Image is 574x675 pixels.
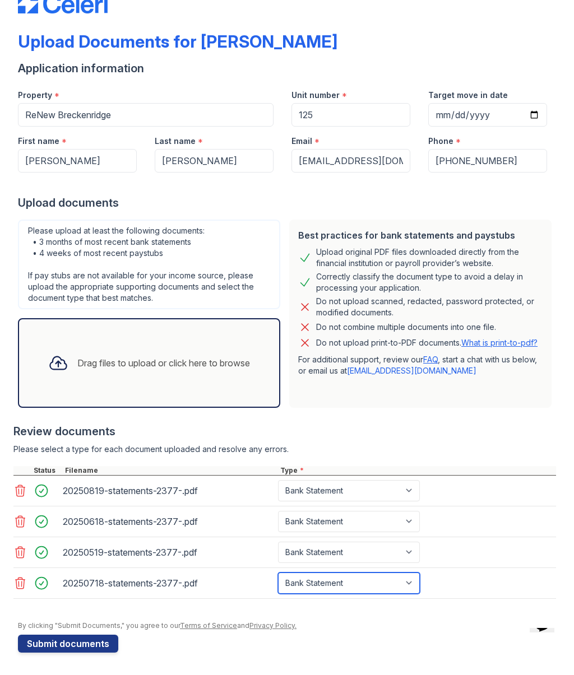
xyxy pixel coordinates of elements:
a: [EMAIL_ADDRESS][DOMAIN_NAME] [347,366,476,375]
div: Do not combine multiple documents into one file. [316,320,496,334]
div: Upload original PDF files downloaded directly from the financial institution or payroll provider’... [316,246,543,269]
div: 20250819-statements-2377-.pdf [63,482,274,500]
div: Please select a type for each document uploaded and resolve any errors. [13,444,556,455]
div: Status [31,466,63,475]
button: Submit documents [18,635,118,653]
label: Phone [428,136,453,147]
div: Best practices for bank statements and paystubs [298,229,543,242]
p: For additional support, review our , start a chat with us below, or email us at [298,354,543,376]
a: Privacy Policy. [249,621,297,630]
div: Upload documents [18,195,556,211]
p: Do not upload print-to-PDF documents. [316,337,538,348]
div: 20250519-statements-2377-.pdf [63,543,274,561]
div: Review documents [13,423,556,439]
a: FAQ [423,355,438,364]
a: Terms of Service [180,621,237,630]
label: Last name [155,136,196,147]
div: Do not upload scanned, redacted, password protected, or modified documents. [316,296,543,318]
div: Type [278,466,556,475]
div: Please upload at least the following documents: • 3 months of most recent bank statements • 4 wee... [18,220,280,309]
div: Upload Documents for [PERSON_NAME] [18,31,337,52]
label: Target move in date [428,90,508,101]
label: Unit number [291,90,340,101]
a: What is print-to-pdf? [461,338,538,347]
div: Filename [63,466,278,475]
label: Property [18,90,52,101]
div: Drag files to upload or click here to browse [77,356,250,370]
div: 20250718-statements-2377-.pdf [63,574,274,592]
div: Correctly classify the document type to avoid a delay in processing your application. [316,271,543,294]
label: First name [18,136,59,147]
div: 20250618-statements-2377-.pdf [63,513,274,530]
iframe: chat widget [525,628,563,664]
label: Email [291,136,312,147]
div: By clicking "Submit Documents," you agree to our and [18,621,556,630]
div: Application information [18,60,556,76]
